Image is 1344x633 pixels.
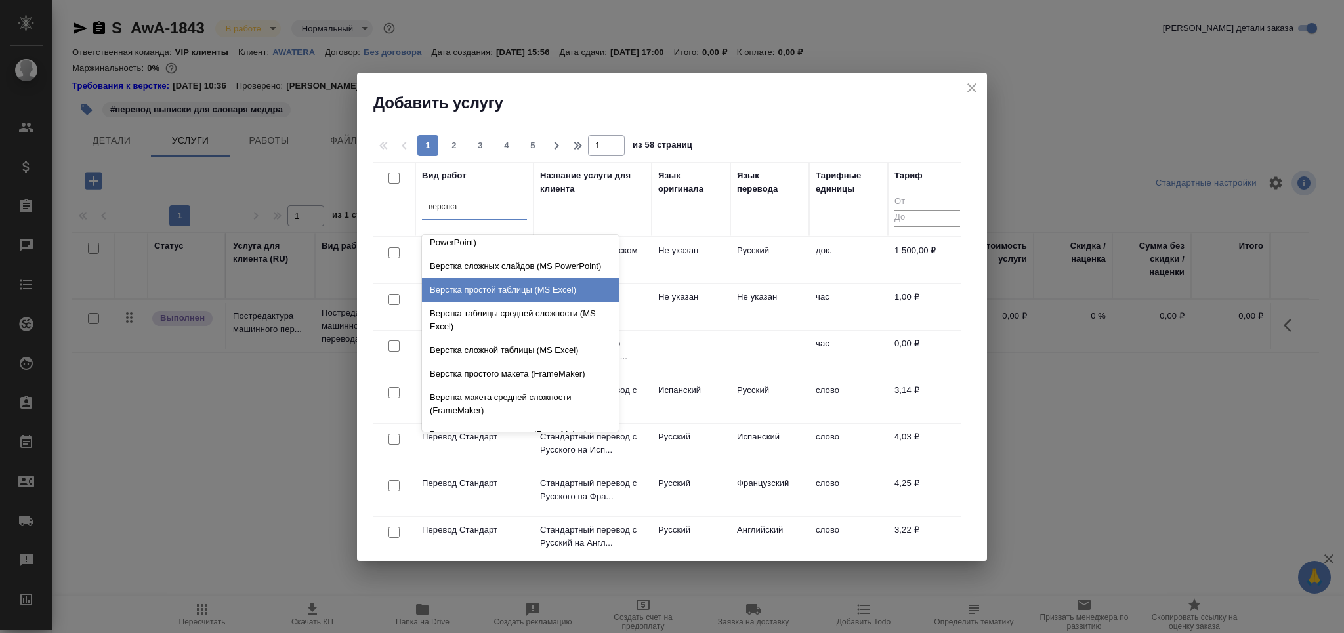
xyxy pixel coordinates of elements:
[888,377,967,423] td: 3,14 ₽
[422,218,619,255] div: Верстка слайдов средней сложности (MS PowerPoint)
[422,302,619,338] div: Верстка таблицы средней сложности (MS Excel)
[888,424,967,470] td: 4,03 ₽
[522,139,543,152] span: 5
[888,470,967,516] td: 4,25 ₽
[730,517,809,563] td: Английский
[540,169,645,195] div: Название услуги для клиента
[470,135,491,156] button: 3
[658,169,724,195] div: Язык оригинала
[894,169,923,182] div: Тариф
[894,210,960,226] input: До
[540,523,645,550] p: Стандартный перевод с Русский на Англ...
[809,470,888,516] td: слово
[652,237,730,283] td: Не указан
[422,338,619,362] div: Верстка сложной таблицы (MS Excel)
[652,377,730,423] td: Испанский
[422,255,619,278] div: Верстка сложных слайдов (MS PowerPoint)
[888,237,967,283] td: 1 500,00 ₽
[540,477,645,503] p: Стандартный перевод с Русского на Фра...
[633,137,692,156] span: из 58 страниц
[737,169,803,195] div: Язык перевода
[444,139,465,152] span: 2
[444,135,465,156] button: 2
[422,477,527,490] p: Перевод Стандарт
[652,424,730,470] td: Русский
[496,139,517,152] span: 4
[809,237,888,283] td: док.
[809,377,888,423] td: слово
[652,517,730,563] td: Русский
[422,422,619,446] div: Верстка сложного макета (FrameMaker)
[652,470,730,516] td: Русский
[730,424,809,470] td: Испанский
[422,523,527,537] p: Перевод Стандарт
[888,331,967,377] td: 0,00 ₽
[422,169,467,182] div: Вид работ
[422,430,527,443] p: Перевод Стандарт
[522,135,543,156] button: 5
[496,135,517,156] button: 4
[540,430,645,457] p: Стандартный перевод с Русского на Исп...
[422,362,619,386] div: Верстка простого макета (FrameMaker)
[422,386,619,422] div: Верстка макета средней сложности (FrameMaker)
[888,517,967,563] td: 3,22 ₽
[373,92,987,113] h2: Добавить услугу
[422,278,619,302] div: Верстка простой таблицы (MS Excel)
[888,284,967,330] td: 1,00 ₽
[652,284,730,330] td: Не указан
[730,237,809,283] td: Русский
[962,78,982,98] button: close
[816,169,881,195] div: Тарифные единицы
[809,517,888,563] td: слово
[730,470,809,516] td: Французский
[894,194,960,211] input: От
[809,284,888,330] td: час
[809,331,888,377] td: час
[470,139,491,152] span: 3
[730,377,809,423] td: Русский
[730,284,809,330] td: Не указан
[809,424,888,470] td: слово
